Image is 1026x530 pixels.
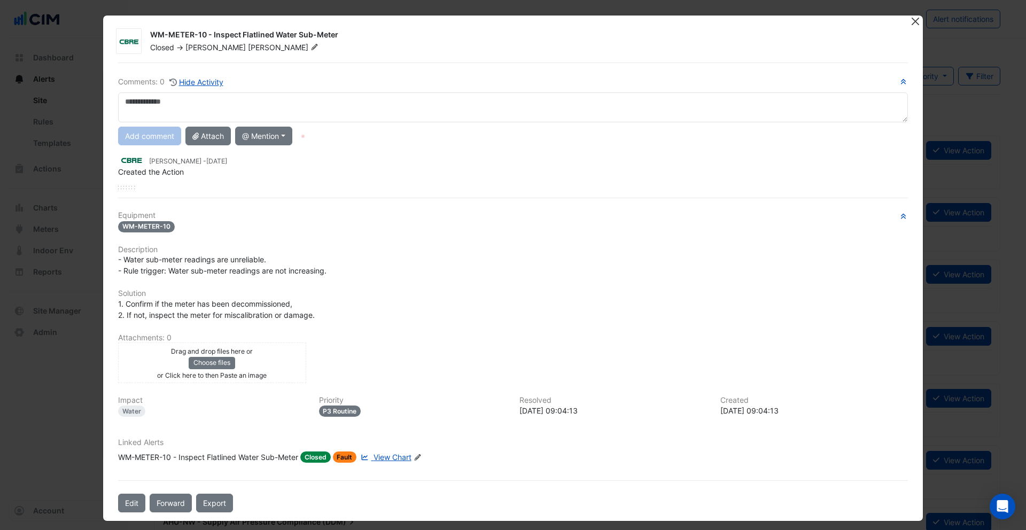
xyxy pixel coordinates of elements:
button: Close [910,15,921,27]
small: [PERSON_NAME] - [149,157,227,166]
span: Closed [300,451,331,463]
small: or Click here to then Paste an image [157,371,267,379]
div: [DATE] 09:04:13 [519,405,708,416]
span: [PERSON_NAME] [248,42,321,53]
h6: Linked Alerts [118,438,908,447]
h6: Attachments: 0 [118,333,908,342]
a: View Chart [359,451,411,463]
img: CBRE Charter Hall [118,154,145,166]
h6: Resolved [519,396,708,405]
div: P3 Routine [319,406,361,417]
span: - Water sub-meter readings are unreliable. - Rule trigger: Water sub-meter readings are not incre... [118,255,327,275]
h6: Solution [118,289,908,298]
h6: Description [118,245,908,254]
h6: Priority [319,396,507,405]
span: Closed [150,43,174,52]
div: WM-METER-10 - Inspect Flatlined Water Sub-Meter [118,451,298,463]
span: [PERSON_NAME] [185,43,246,52]
div: Comments: 0 [118,76,224,88]
div: Water [118,406,145,417]
span: -> [176,43,183,52]
div: Tooltip anchor [298,131,308,141]
small: Drag and drop files here or [171,347,253,355]
span: Fault [333,451,357,463]
span: Created the Action [118,167,184,176]
span: 1. Confirm if the meter has been decommissioned, 2. If not, inspect the meter for miscalibration ... [118,299,315,319]
span: 2025-08-20 09:04:13 [206,157,227,165]
a: Export [196,494,233,512]
h6: Created [720,396,908,405]
button: @ Mention [235,127,292,145]
fa-icon: Edit Linked Alerts [414,454,422,462]
div: WM-METER-10 - Inspect Flatlined Water Sub-Meter [150,29,897,42]
img: CBRE Charter Hall [116,36,141,47]
div: Open Intercom Messenger [990,494,1015,519]
h6: Equipment [118,211,908,220]
h6: Impact [118,396,306,405]
button: Edit [118,494,145,512]
button: Attach [185,127,231,145]
button: Hide Activity [169,76,224,88]
button: Choose files [189,357,235,369]
div: [DATE] 09:04:13 [720,405,908,416]
span: WM-METER-10 [118,221,175,232]
span: View Chart [374,453,411,462]
button: Forward [150,494,192,512]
